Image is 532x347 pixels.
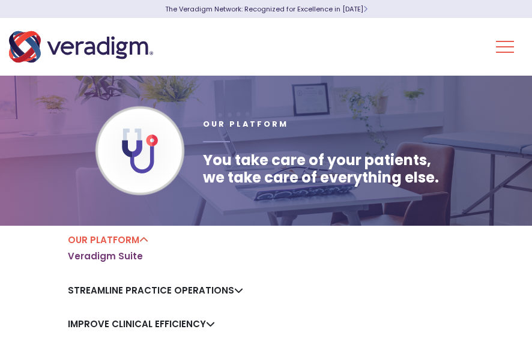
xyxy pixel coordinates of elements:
[68,250,143,262] a: Veradigm Suite
[68,284,243,297] a: Streamline Practice Operations
[68,234,148,246] a: Our Platform
[68,318,215,330] a: Improve Clinical Efficiency
[9,27,153,67] img: Veradigm logo
[165,4,367,14] a: The Veradigm Network: Recognized for Excellence in [DATE]Learn More
[203,119,288,129] span: Our Platform
[203,152,439,187] h1: You take care of your patients, we take care of everything else.
[363,4,367,14] span: Learn More
[496,31,514,62] button: Toggle Navigation Menu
